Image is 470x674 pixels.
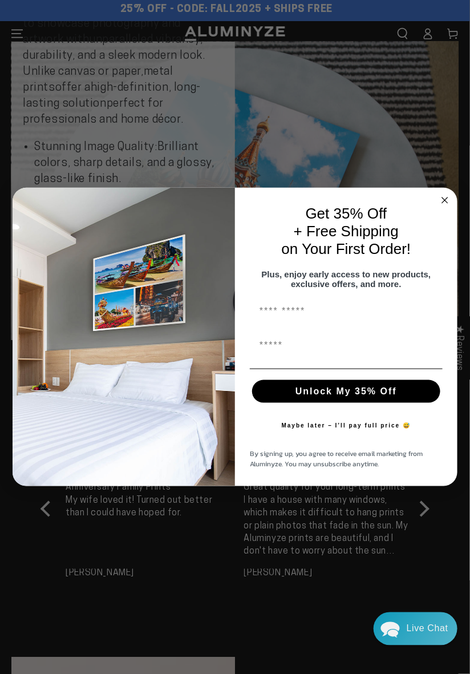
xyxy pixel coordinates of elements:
[262,269,431,289] span: Plus, enjoy early access to new products, exclusive offers, and more.
[294,223,399,240] span: + Free Shipping
[252,380,440,403] button: Unlock My 35% Off
[407,612,448,645] div: Contact Us Directly
[306,205,387,222] span: Get 35% Off
[438,193,452,207] button: Close dialog
[250,449,423,469] span: By signing up, you agree to receive email marketing from Aluminyze. You may unsubscribe anytime.
[13,188,235,487] img: 728e4f65-7e6c-44e2-b7d1-0292a396982f.jpeg
[374,612,457,645] div: Chat widget toggle
[282,240,411,257] span: on Your First Order!
[276,414,417,437] button: Maybe later – I’ll pay full price 😅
